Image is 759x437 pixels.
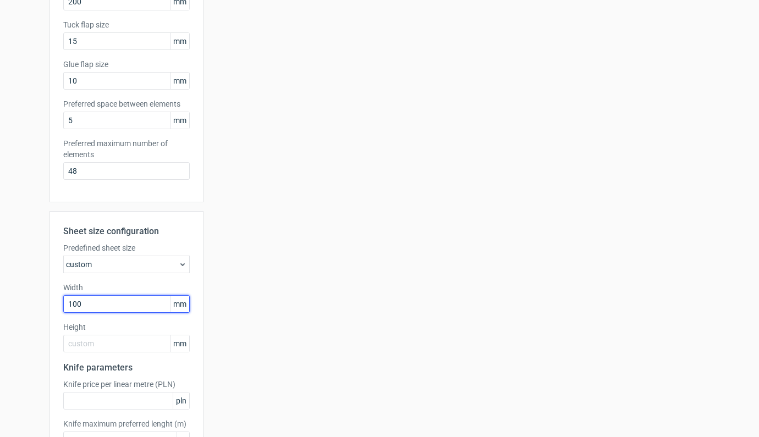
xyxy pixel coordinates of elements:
label: Height [63,322,190,333]
h2: Knife parameters [63,361,190,374]
input: custom [63,335,190,352]
span: mm [170,33,189,49]
label: Tuck flap size [63,19,190,30]
label: Preferred maximum number of elements [63,138,190,160]
label: Width [63,282,190,293]
span: mm [170,112,189,129]
span: mm [170,335,189,352]
input: custom [63,295,190,313]
span: mm [170,296,189,312]
span: pln [173,392,189,409]
label: Glue flap size [63,59,190,70]
label: Knife maximum preferred lenght (m) [63,418,190,429]
h2: Sheet size configuration [63,225,190,238]
span: mm [170,73,189,89]
label: Knife price per linear metre (PLN) [63,379,190,390]
label: Preferred space between elements [63,98,190,109]
div: custom [63,256,190,273]
label: Predefined sheet size [63,242,190,253]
